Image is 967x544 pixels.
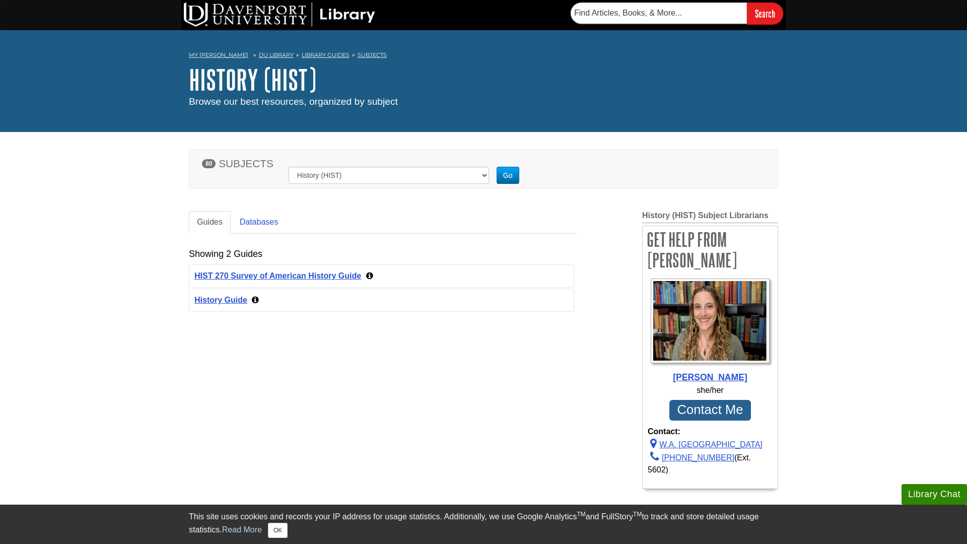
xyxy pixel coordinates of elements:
input: Find Articles, Books, & More... [571,3,747,24]
div: This site uses cookies and records your IP address for usage statistics. Additionally, we use Goo... [189,511,778,538]
span: SUBJECTS [219,158,273,169]
img: DU Library [184,3,375,27]
a: History Guide [194,296,247,304]
sup: TM [633,511,642,518]
button: Close [268,523,288,538]
a: Read More [222,525,262,534]
img: Profile Photo [651,279,770,363]
a: DU Library [259,51,294,58]
sup: TM [577,511,585,518]
h2: Showing 2 Guides [189,249,262,259]
nav: breadcrumb [189,48,778,64]
a: Profile Photo [PERSON_NAME] [648,279,773,384]
div: Browse our best resources, organized by subject [189,95,778,109]
a: Library Guides [302,51,350,58]
span: 80 [202,159,216,168]
h1: History (HIST) [189,64,778,95]
div: she/her [648,384,773,396]
form: Searches DU Library's articles, books, and more [571,3,783,24]
a: My [PERSON_NAME] [189,51,248,59]
strong: Contact: [648,426,773,438]
div: (Ext. 5602) [648,451,773,476]
button: Go [497,167,519,184]
section: Subject Search Bar [189,137,778,198]
a: Databases [232,211,287,234]
a: Subjects [358,51,387,58]
a: HIST 270 Survey of American History Guide [194,271,361,280]
input: Search [747,3,783,24]
a: W.A. [GEOGRAPHIC_DATA] [648,440,763,449]
section: Content by Subject [189,198,778,524]
h2: History (HIST) Subject Librarians [642,211,778,223]
div: [PERSON_NAME] [648,371,773,384]
a: [PHONE_NUMBER] [648,453,734,462]
a: Guides [189,211,231,234]
h2: Get Help From [PERSON_NAME] [643,226,778,274]
button: Library Chat [902,484,967,505]
a: Contact Me [669,400,751,421]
